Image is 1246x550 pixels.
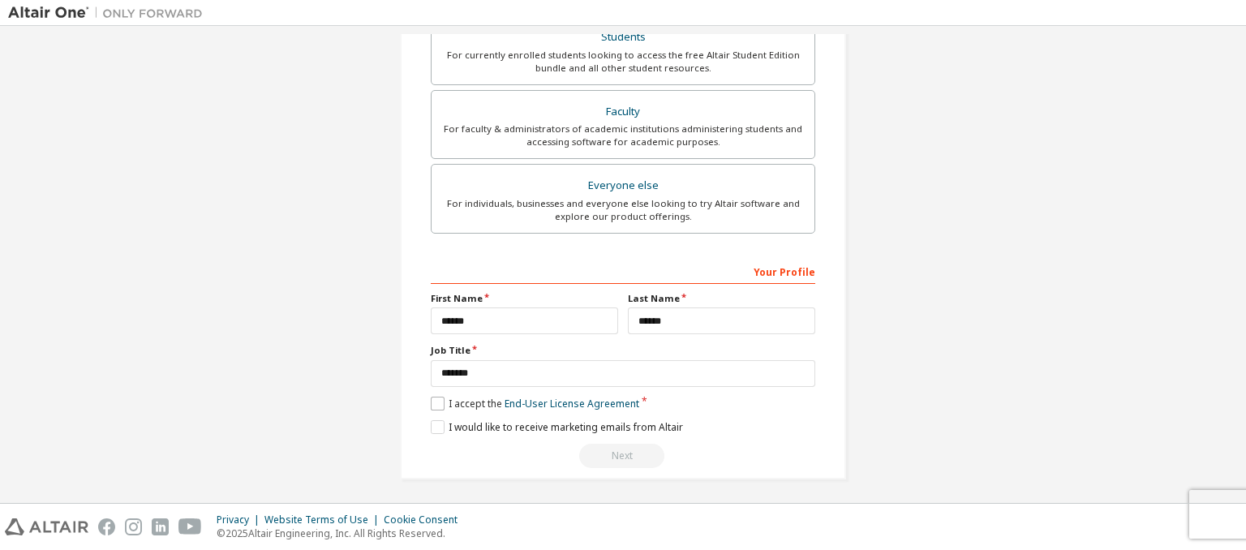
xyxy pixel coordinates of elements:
[5,518,88,535] img: altair_logo.svg
[441,101,805,123] div: Faculty
[431,292,618,305] label: First Name
[441,49,805,75] div: For currently enrolled students looking to access the free Altair Student Edition bundle and all ...
[8,5,211,21] img: Altair One
[431,397,639,410] label: I accept the
[628,292,815,305] label: Last Name
[264,513,384,526] div: Website Terms of Use
[384,513,467,526] div: Cookie Consent
[178,518,202,535] img: youtube.svg
[441,122,805,148] div: For faculty & administrators of academic institutions administering students and accessing softwa...
[431,444,815,468] div: Email already exists
[125,518,142,535] img: instagram.svg
[217,526,467,540] p: © 2025 Altair Engineering, Inc. All Rights Reserved.
[441,197,805,223] div: For individuals, businesses and everyone else looking to try Altair software and explore our prod...
[431,258,815,284] div: Your Profile
[431,344,815,357] label: Job Title
[217,513,264,526] div: Privacy
[441,26,805,49] div: Students
[98,518,115,535] img: facebook.svg
[441,174,805,197] div: Everyone else
[505,397,639,410] a: End-User License Agreement
[431,420,683,434] label: I would like to receive marketing emails from Altair
[152,518,169,535] img: linkedin.svg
